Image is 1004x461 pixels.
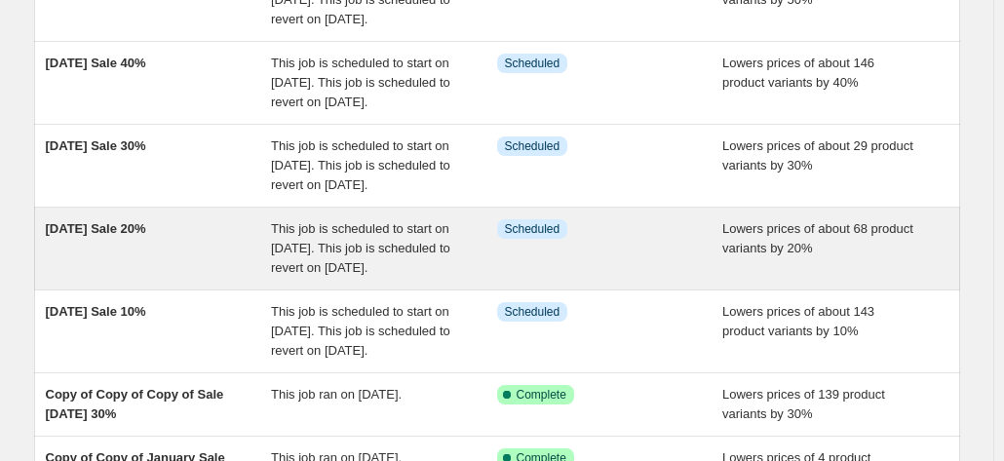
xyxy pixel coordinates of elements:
span: This job is scheduled to start on [DATE]. This job is scheduled to revert on [DATE]. [271,304,450,358]
span: This job ran on [DATE]. [271,387,402,402]
span: [DATE] Sale 40% [46,56,146,70]
span: This job is scheduled to start on [DATE]. This job is scheduled to revert on [DATE]. [271,221,450,275]
span: Scheduled [505,138,560,154]
span: Copy of Copy of Copy of Sale [DATE] 30% [46,387,224,421]
span: [DATE] Sale 20% [46,221,146,236]
span: [DATE] Sale 30% [46,138,146,153]
span: This job is scheduled to start on [DATE]. This job is scheduled to revert on [DATE]. [271,138,450,192]
span: Lowers prices of about 68 product variants by 20% [722,221,913,255]
span: This job is scheduled to start on [DATE]. This job is scheduled to revert on [DATE]. [271,56,450,109]
span: Scheduled [505,304,560,320]
span: Lowers prices of about 143 product variants by 10% [722,304,874,338]
span: Lowers prices of about 146 product variants by 40% [722,56,874,90]
span: Scheduled [505,56,560,71]
span: [DATE] Sale 10% [46,304,146,319]
span: Lowers prices of about 29 product variants by 30% [722,138,913,173]
span: Lowers prices of 139 product variants by 30% [722,387,885,421]
span: Scheduled [505,221,560,237]
span: Complete [517,387,566,403]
